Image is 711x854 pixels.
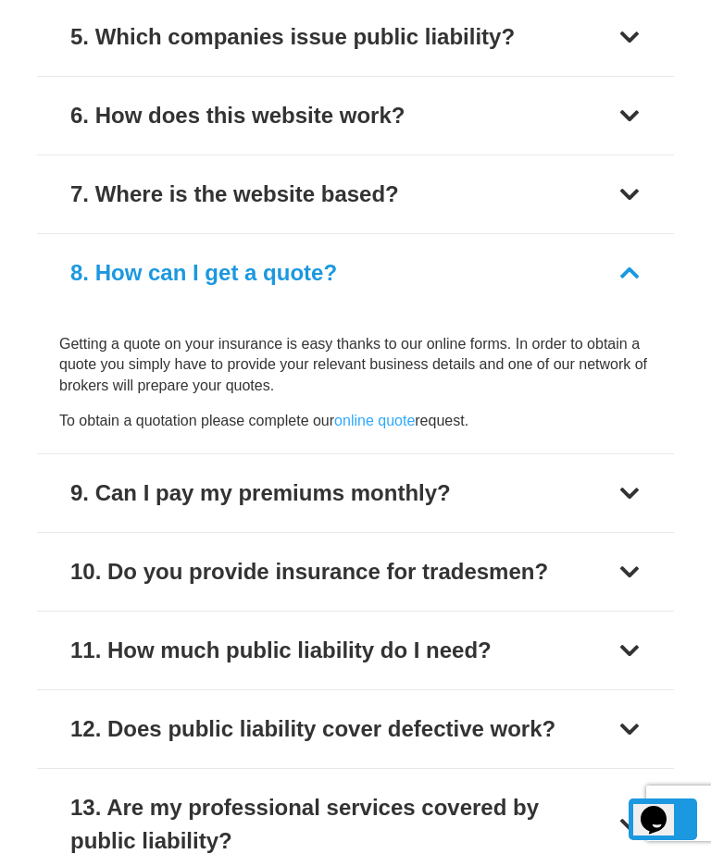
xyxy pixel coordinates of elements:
[334,413,415,428] a: online quote
[633,780,692,835] iframe: chat widget
[37,533,674,611] button: 10. Do you provide insurance for tradesmen?
[70,477,451,510] div: 9. Can I pay my premiums monthly?
[59,334,652,396] p: Getting a quote on your insurance is easy thanks to our online forms. In order to obtain a quote ...
[37,690,674,768] button: 12. Does public liability cover defective work?
[70,178,399,211] div: 7. Where is the website based?
[37,234,674,312] button: 8. How can I get a quote?
[70,712,555,746] div: 12. Does public liability cover defective work?
[629,798,697,840] a: Back to top
[70,555,548,588] div: 10. Do you provide insurance for tradesmen?
[59,411,652,431] p: To obtain a quotation please complete our request.
[37,77,674,155] button: 6. How does this website work?
[37,454,674,532] button: 9. Can I pay my premiums monthly?
[70,99,405,132] div: 6. How does this website work?
[70,20,515,54] div: 5. Which companies issue public liability?
[70,634,492,667] div: 11. How much public liability do I need?
[37,155,674,233] button: 7. Where is the website based?
[70,256,337,290] div: 8. How can I get a quote?
[37,612,674,689] button: 11. How much public liability do I need?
